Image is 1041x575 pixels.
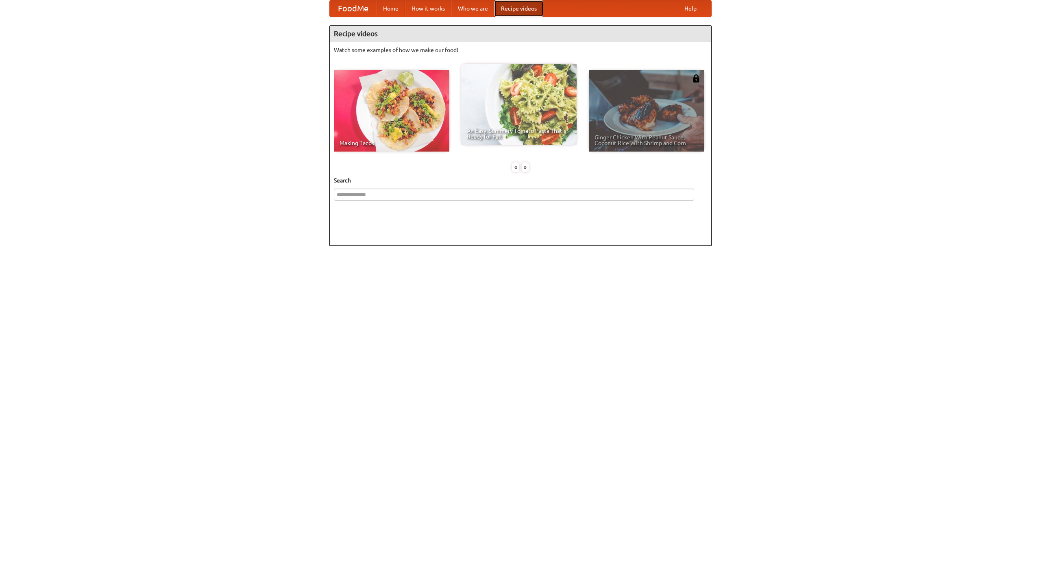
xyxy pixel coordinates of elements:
a: Help [678,0,703,17]
a: FoodMe [330,0,377,17]
a: Making Tacos [334,70,449,152]
h4: Recipe videos [330,26,711,42]
img: 483408.png [692,74,700,82]
p: Watch some examples of how we make our food! [334,46,707,54]
h5: Search [334,176,707,184]
a: An Easy, Summery Tomato Pasta That's Ready for Fall [461,64,577,145]
a: How it works [405,0,451,17]
a: Home [377,0,405,17]
span: Making Tacos [340,140,444,146]
div: » [522,162,529,172]
div: « [512,162,519,172]
a: Recipe videos [494,0,543,17]
span: An Easy, Summery Tomato Pasta That's Ready for Fall [467,128,571,139]
a: Who we are [451,0,494,17]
